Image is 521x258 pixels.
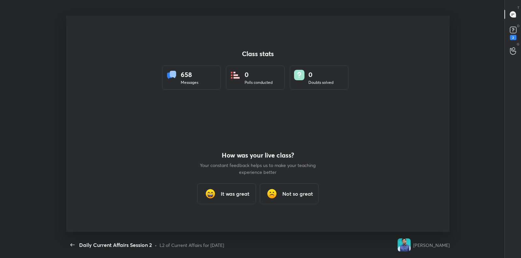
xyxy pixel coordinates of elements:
[155,242,157,249] div: •
[308,70,333,80] div: 0
[181,70,198,80] div: 658
[294,70,304,80] img: doubts.8a449be9.svg
[517,5,519,10] p: T
[221,190,249,198] h3: It was great
[517,23,519,28] p: D
[230,70,241,80] img: statsPoll.b571884d.svg
[245,80,273,85] div: Polls conducted
[204,187,217,200] img: grinning_face_with_smiling_eyes_cmp.gif
[160,242,224,249] div: L2 of Current Affairs for [DATE]
[413,242,450,249] div: [PERSON_NAME]
[265,187,278,200] img: frowning_face_cmp.gif
[245,70,273,80] div: 0
[181,80,198,85] div: Messages
[282,190,313,198] h3: Not so great
[308,80,333,85] div: Doubts solved
[398,238,411,251] img: 22281cac87514865abda38b5e9ac8509.jpg
[510,35,516,40] div: 2
[517,42,519,47] p: G
[162,50,354,58] h4: Class stats
[199,162,317,175] p: Your constant feedback helps us to make your teaching experience better
[166,70,177,80] img: statsMessages.856aad98.svg
[79,241,152,249] div: Daily Current Affairs Session 2
[199,151,317,159] h4: How was your live class?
